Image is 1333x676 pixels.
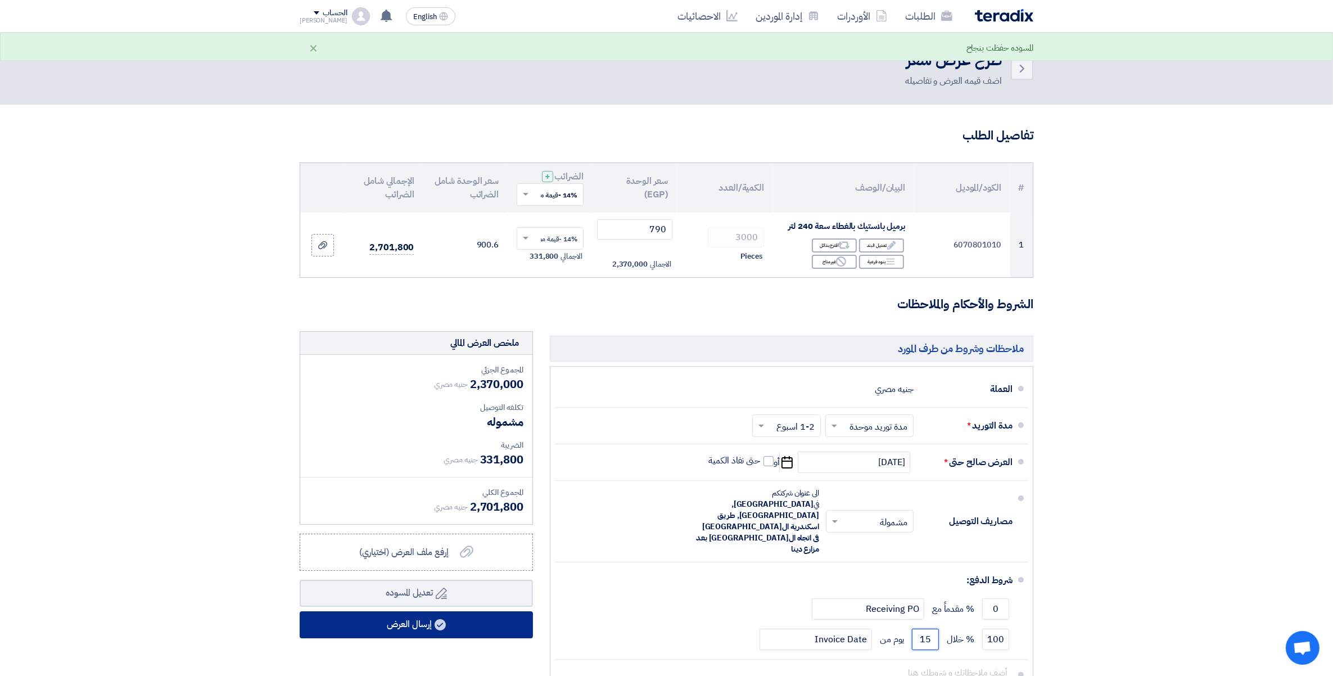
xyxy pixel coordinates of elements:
[975,9,1033,22] img: Teradix logo
[923,449,1013,476] div: العرض صالح حتى
[530,251,558,262] span: 331,800
[1010,163,1033,213] th: #
[708,227,764,247] input: RFQ_STEP1.ITEMS.2.AMOUNT_TITLE
[508,163,593,213] th: الضرائب
[668,3,747,29] a: الاحصائيات
[423,213,508,278] td: 900.6
[740,251,763,262] span: Pieces
[774,457,780,468] span: أو
[444,454,477,466] span: جنيه مصري
[369,241,414,255] span: 2,701,800
[300,580,533,607] button: تعديل المسوده
[912,629,939,650] input: payment-term-2
[480,451,523,468] span: 331,800
[812,255,857,269] div: غير متاح
[747,3,828,29] a: إدارة الموردين
[593,163,677,213] th: سعر الوحدة (EGP)
[300,17,347,24] div: [PERSON_NAME]
[1010,213,1033,278] td: 1
[695,488,819,555] div: الى عنوان شركتكم في
[905,49,1002,71] h2: طرح عرض سعر
[914,213,1010,278] td: 6070801010
[352,7,370,25] img: profile_test.png
[309,486,523,498] div: المجموع الكلي
[300,127,1033,145] h3: تفاصيل الطلب
[470,498,523,515] span: 2,701,800
[812,598,924,620] input: payment-term-2
[773,163,914,213] th: البيان/الوصف
[677,163,773,213] th: الكمية/العدد
[859,238,904,253] div: تعديل البند
[309,439,523,451] div: الضريبة
[413,13,437,21] span: English
[828,3,896,29] a: الأوردرات
[650,259,671,270] span: الاجمالي
[923,412,1013,439] div: مدة التوريد
[309,364,523,376] div: المجموع الجزئي
[966,42,1033,55] div: المسوده حفظت بنجاح
[880,634,904,645] span: يوم من
[450,336,519,350] div: ملخص العرض المالي
[798,452,910,473] input: سنة-شهر-يوم
[709,455,774,466] label: حتى نفاذ الكمية
[612,259,648,270] span: 2,370,000
[300,611,533,638] button: إرسال العرض
[914,163,1010,213] th: الكود/الموديل
[359,546,449,559] span: إرفع ملف العرض (اختياري)
[487,413,523,430] span: مشموله
[905,74,1002,88] div: اضف قيمه العرض و تفاصيله
[300,296,1033,313] h3: الشروط والأحكام والملاحظات
[423,163,508,213] th: سعر الوحدة شامل الضرائب
[434,501,468,513] span: جنيه مصري
[875,378,914,400] div: جنيه مصري
[923,376,1013,403] div: العملة
[561,251,582,262] span: الاجمالي
[309,402,523,413] div: تكلفه التوصيل
[788,220,905,232] span: برميل بلاستيك بالغطاء سعة 240 لتر
[812,238,857,253] div: اقترح بدائل
[923,508,1013,535] div: مصاريف التوصيل
[982,629,1009,650] input: payment-term-2
[517,227,584,250] ng-select: VAT
[696,498,819,555] span: [GEOGRAPHIC_DATA], [GEOGRAPHIC_DATA], طريق اسكندرية ال[GEOGRAPHIC_DATA] فى اتجاه ال[GEOGRAPHIC_DA...
[859,255,904,269] div: بنود فرعية
[932,603,974,615] span: % مقدماً مع
[1286,631,1320,665] div: Open chat
[345,163,423,213] th: الإجمالي شامل الضرائب
[573,567,1013,594] div: شروط الدفع:
[434,378,468,390] span: جنيه مصري
[982,598,1009,620] input: payment-term-1
[597,219,673,240] input: أدخل سعر الوحدة
[470,376,523,393] span: 2,370,000
[896,3,961,29] a: الطلبات
[760,629,872,650] input: payment-term-2
[545,170,550,183] span: +
[947,634,974,645] span: % خلال
[323,8,347,18] div: الحساب
[406,7,455,25] button: English
[550,336,1033,361] h5: ملاحظات وشروط من طرف المورد
[309,41,318,55] div: ×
